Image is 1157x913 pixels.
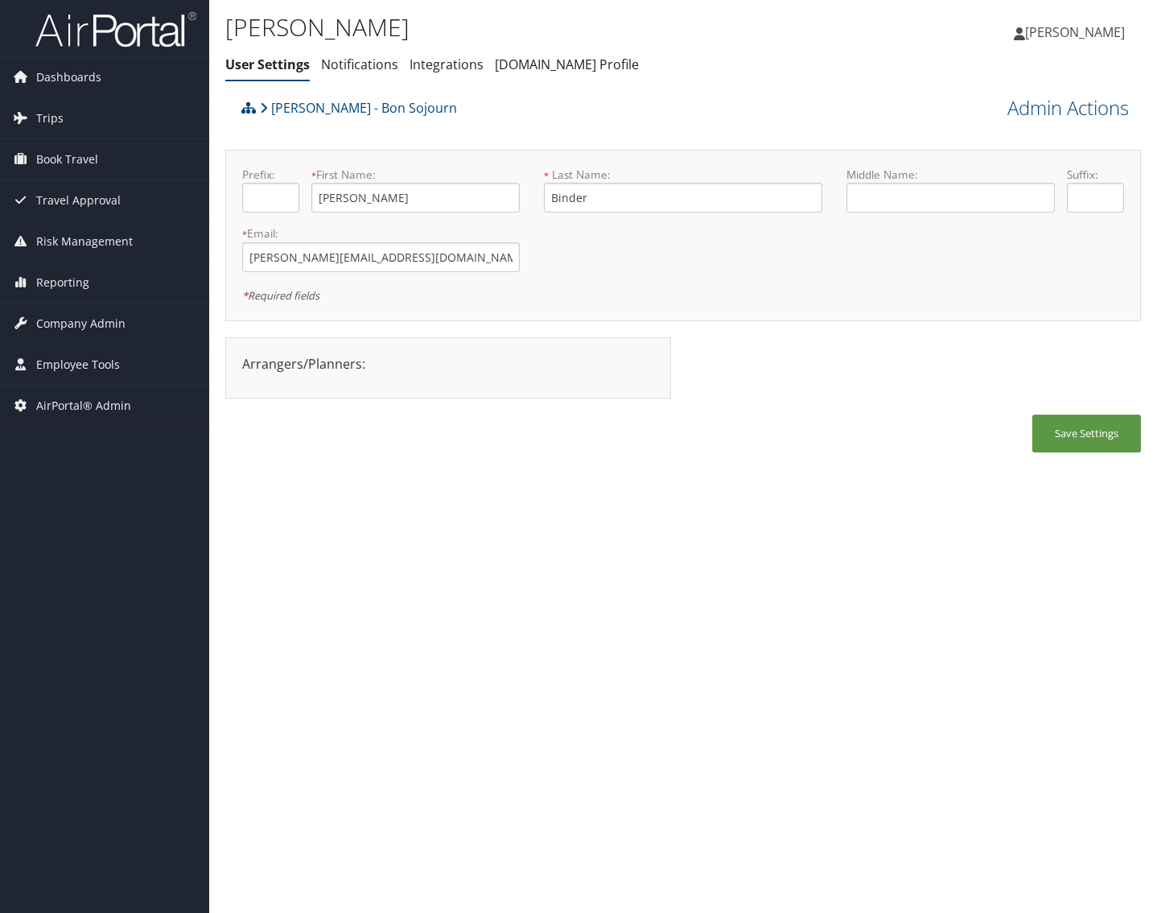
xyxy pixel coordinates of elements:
label: Email: [242,225,520,242]
label: First Name: [311,167,520,183]
a: [DOMAIN_NAME] Profile [495,56,639,73]
span: Dashboards [36,57,101,97]
label: Prefix: [242,167,299,183]
span: Trips [36,98,64,138]
label: Last Name: [544,167,821,183]
a: Admin Actions [1007,94,1129,122]
span: Reporting [36,262,89,303]
img: airportal-logo.png [35,10,196,48]
span: Book Travel [36,139,98,180]
label: Suffix: [1067,167,1124,183]
h1: [PERSON_NAME] [225,10,836,44]
a: [PERSON_NAME] - Bon Sojourn [260,92,457,124]
span: Travel Approval [36,180,121,221]
label: Middle Name: [846,167,1055,183]
span: Risk Management [36,221,133,262]
span: AirPortal® Admin [36,386,131,426]
a: User Settings [225,56,310,73]
a: Notifications [321,56,398,73]
button: Save Settings [1032,415,1141,452]
a: [PERSON_NAME] [1014,8,1141,56]
div: Arrangers/Planners: [230,354,666,374]
span: Company Admin [36,304,126,344]
span: [PERSON_NAME] [1025,23,1125,41]
a: Integrations [410,56,484,73]
span: Employee Tools [36,345,120,385]
em: Required fields [242,288,319,303]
